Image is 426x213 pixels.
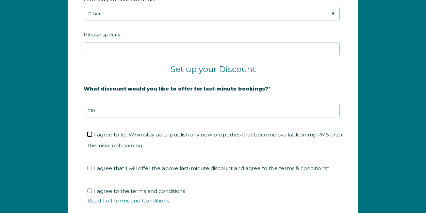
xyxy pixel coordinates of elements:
input: I agree to let Whimstay auto-publish any new properties that become available in my PMS after the... [87,132,92,136]
strong: What discount would you like to offer for last-minute bookings? [84,85,268,92]
span: I agree to let Whimstay auto-publish any new properties that become available in my PMS after the... [87,131,343,149]
span: I agree that I will offer the above last-minute discount and agree to the terms & conditions [94,165,329,171]
input: I agree to the terms and conditionsRead Full Terms and Conditions* [87,189,92,193]
strong: 20% is recommended, minimum of 10% [84,97,190,103]
span: Please specify [84,29,120,40]
a: Read Full Terms and Conditions [87,197,169,204]
input: I agree that I will offer the above last-minute discount and agree to the terms & conditions* [87,166,92,170]
span: Set up your Discount [170,64,256,74]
